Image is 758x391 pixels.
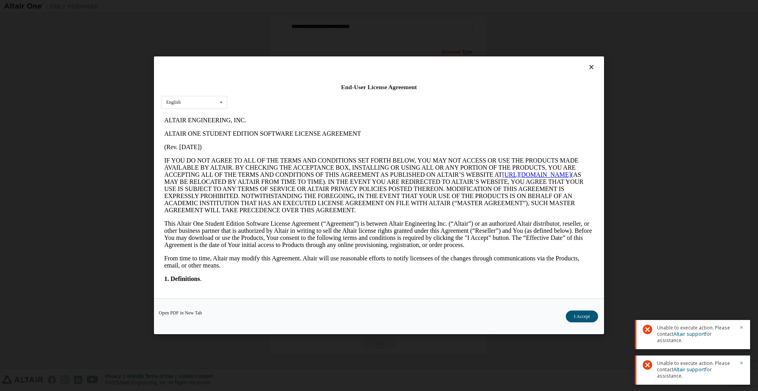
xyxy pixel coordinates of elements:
div: English [166,100,181,105]
p: (a) “Altair Privacy Policy” or “Altair Privacy Policies”. The current Altair privacy policy refer... [3,175,433,182]
p: ALTAIR ONE STUDENT EDITION SOFTWARE LICENSE AGREEMENT [3,17,433,24]
a: [URL][DOMAIN_NAME] [341,58,410,64]
div: End-User License Agreement [161,83,597,91]
p: From time to time, Altair may modify this Agreement. Altair will use reasonable efforts to notify... [3,141,433,155]
button: I Accept [566,311,598,323]
a: [DOMAIN_NAME][URL] [342,175,411,182]
p: This Altair One Student Edition Software License Agreement (“Agreement”) is between Altair Engine... [3,107,433,135]
p: IF YOU DO NOT AGREE TO ALL OF THE TERMS AND CONDITIONS SET FORTH BELOW, YOU MAY NOT ACCESS OR USE... [3,43,433,100]
strong: 1. [3,162,8,168]
span: Unable to execute action. Please contact for assistance. [657,360,734,379]
p: . [3,162,433,169]
p: ALTAIR ENGINEERING, INC. [3,3,433,10]
p: (Rev. [DATE]) [3,30,433,37]
span: Unable to execute action. Please contact for assistance. [657,325,734,344]
a: Altair support [674,331,705,337]
a: Altair support [674,366,705,373]
a: Open PDF in New Tab [159,311,202,316]
strong: Definitions [9,162,39,168]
